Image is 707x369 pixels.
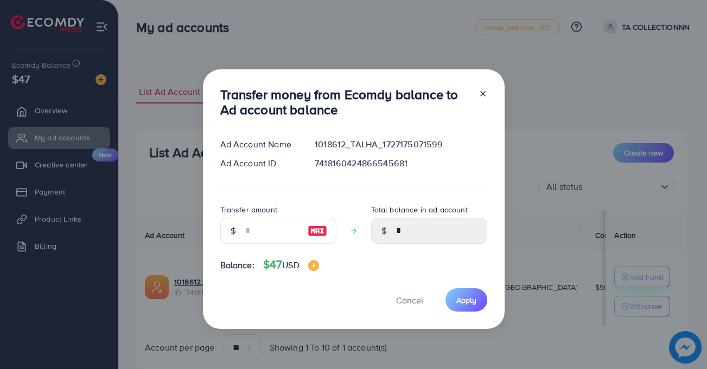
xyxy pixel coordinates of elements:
[396,294,423,306] span: Cancel
[456,295,476,306] span: Apply
[371,204,468,215] label: Total balance in ad account
[306,157,495,170] div: 7418160424866545681
[212,138,307,151] div: Ad Account Name
[445,288,487,312] button: Apply
[308,224,327,237] img: image
[308,260,319,271] img: image
[306,138,495,151] div: 1018612_TALHA_1727175071599
[212,157,307,170] div: Ad Account ID
[263,258,319,271] h4: $47
[220,259,254,271] span: Balance:
[220,204,277,215] label: Transfer amount
[383,288,437,312] button: Cancel
[220,87,470,118] h3: Transfer money from Ecomdy balance to Ad account balance
[282,259,299,271] span: USD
